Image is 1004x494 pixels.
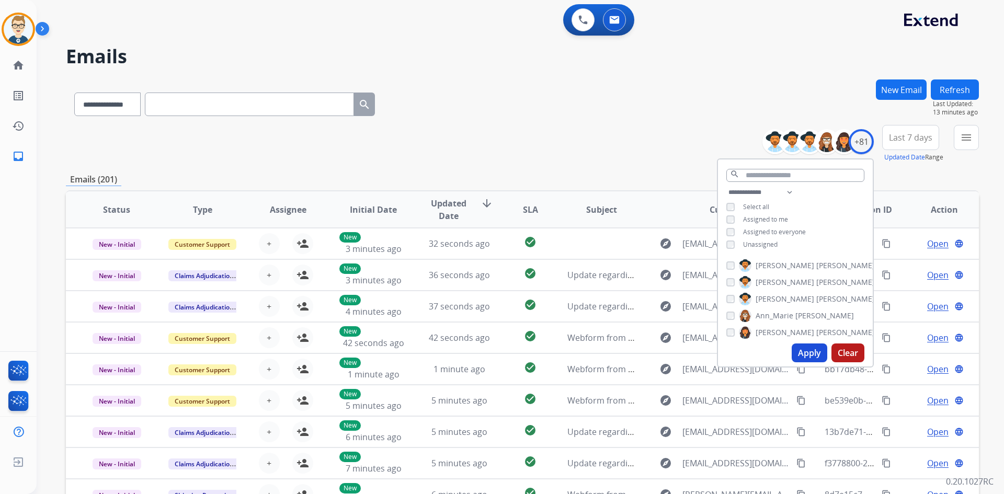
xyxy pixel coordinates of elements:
mat-icon: content_copy [796,364,806,374]
span: Claims Adjudication [168,427,240,438]
span: + [267,394,271,407]
span: [EMAIL_ADDRESS][DOMAIN_NAME] [682,237,790,250]
mat-icon: explore [659,331,672,344]
span: Select all [743,202,769,211]
span: New - Initial [93,427,141,438]
span: 42 seconds ago [343,337,404,349]
button: Clear [831,343,864,362]
mat-icon: content_copy [796,427,806,436]
mat-icon: home [12,59,25,72]
mat-icon: person_add [296,331,309,344]
mat-icon: inbox [12,150,25,163]
span: [EMAIL_ADDRESS][DOMAIN_NAME] [682,363,790,375]
mat-icon: explore [659,363,672,375]
span: [PERSON_NAME] [756,294,814,304]
span: Assignee [270,203,306,216]
span: Unassigned [743,240,778,249]
span: 3 minutes ago [346,274,402,286]
p: New [339,420,361,431]
div: +81 [849,129,874,154]
mat-icon: language [954,302,964,311]
span: Update regarding your fulfillment method for Service Order: b7c754ca-61b3-4ce3-88b0-1833ab8c6405 [567,457,968,469]
span: Ann_Marie [756,311,793,321]
span: New - Initial [93,239,141,250]
span: Open [927,331,949,344]
mat-icon: explore [659,300,672,313]
span: + [267,300,271,313]
span: 4 minutes ago [346,306,402,317]
span: [EMAIL_ADDRESS][DOMAIN_NAME] [682,457,790,469]
button: + [259,359,280,380]
p: New [339,452,361,462]
mat-icon: check_circle [524,267,537,280]
mat-icon: check_circle [524,298,537,311]
p: New [339,263,361,274]
span: Claims Adjudication [168,270,240,281]
span: Open [927,426,949,438]
mat-icon: content_copy [882,364,891,374]
span: [PERSON_NAME] [816,327,875,338]
mat-icon: content_copy [882,302,891,311]
span: SLA [523,203,538,216]
span: Customer Support [168,396,236,407]
mat-icon: content_copy [882,239,891,248]
img: avatar [4,15,33,44]
span: [EMAIL_ADDRESS][DOMAIN_NAME] [682,269,790,281]
span: 6 minutes ago [346,431,402,443]
span: 13 minutes ago [933,108,979,117]
span: Subject [586,203,617,216]
p: Emails (201) [66,173,121,186]
span: [PERSON_NAME] [816,277,875,288]
mat-icon: content_copy [882,396,891,405]
span: New - Initial [93,364,141,375]
mat-icon: person_add [296,394,309,407]
button: + [259,296,280,317]
span: 36 seconds ago [429,269,490,281]
span: Assigned to me [743,215,788,224]
span: Assigned to everyone [743,227,806,236]
mat-icon: person_add [296,300,309,313]
span: 5 minutes ago [431,457,487,469]
span: + [267,237,271,250]
span: [EMAIL_ADDRESS][DOMAIN_NAME] [682,300,790,313]
p: 0.20.1027RC [946,475,994,488]
mat-icon: language [954,458,964,468]
span: New - Initial [93,458,141,469]
p: New [339,483,361,493]
span: 5 minutes ago [431,395,487,406]
mat-icon: content_copy [882,270,891,280]
span: 5 minutes ago [346,400,402,411]
span: [EMAIL_ADDRESS][DOMAIN_NAME] [682,394,790,407]
span: Webform from [EMAIL_ADDRESS][DOMAIN_NAME] on [DATE] [567,395,804,406]
mat-icon: list_alt [12,89,25,102]
span: [PERSON_NAME] [816,260,875,271]
span: 1 minute ago [348,369,400,380]
th: Action [893,191,979,228]
mat-icon: check_circle [524,236,537,248]
span: [PERSON_NAME] [756,327,814,338]
mat-icon: language [954,396,964,405]
span: 13b7de71-b880-4678-bb86-6da6fe1f73f1 [825,426,983,438]
span: New - Initial [93,270,141,281]
mat-icon: arrow_downward [481,197,493,210]
span: Open [927,237,949,250]
mat-icon: explore [659,237,672,250]
mat-icon: content_copy [882,458,891,468]
span: [PERSON_NAME] [756,260,814,271]
button: + [259,390,280,411]
mat-icon: content_copy [882,333,891,342]
mat-icon: check_circle [524,393,537,405]
button: New Email [876,79,927,100]
span: 5 minutes ago [431,426,487,438]
span: [PERSON_NAME] [816,294,875,304]
button: Updated Date [884,153,925,162]
span: Customer Support [168,333,236,344]
mat-icon: check_circle [524,361,537,374]
span: bb17db48-9ae4-4da7-b982-bbfacbcd1ead [825,363,988,375]
span: Webform from [EMAIL_ADDRESS][DOMAIN_NAME] on [DATE] [567,332,804,343]
span: Update regarding your fulfillment method for Service Order: 56b99c74-eaf0-4ae8-a4ef-e6569e805bde [567,426,965,438]
p: New [339,326,361,337]
mat-icon: menu [960,131,973,144]
mat-icon: explore [659,269,672,281]
button: + [259,453,280,474]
